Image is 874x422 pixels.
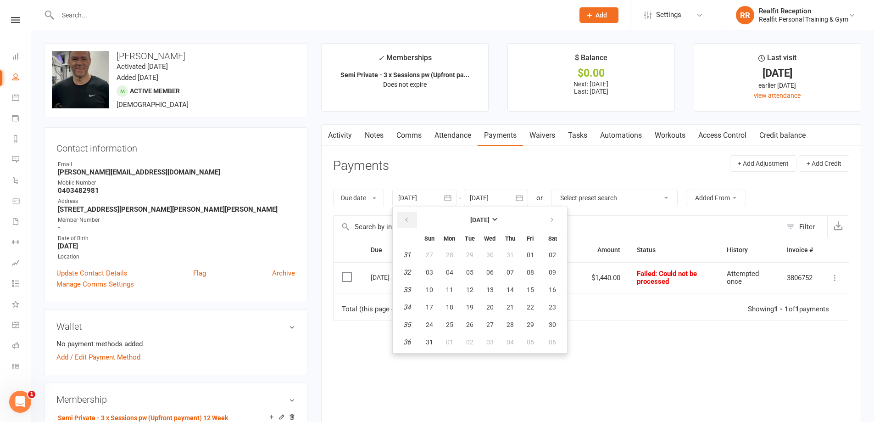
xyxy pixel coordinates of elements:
[58,186,295,195] strong: 0403482981
[378,54,384,62] i: ✓
[420,281,439,298] button: 10
[730,155,796,172] button: + Add Adjustment
[484,235,495,242] small: Wednesday
[440,281,459,298] button: 11
[58,253,295,261] div: Location
[501,264,520,281] button: 07
[536,192,543,203] div: or
[420,299,439,315] button: 17
[460,247,479,263] button: 29
[527,338,534,346] span: 05
[58,242,295,250] strong: [DATE]
[52,51,300,61] h3: [PERSON_NAME]
[426,321,433,328] span: 24
[480,334,500,350] button: 03
[501,247,520,263] button: 31
[56,338,295,349] li: No payment methods added
[420,264,439,281] button: 03
[541,334,564,350] button: 06
[58,205,295,214] strong: [STREET_ADDRESS][PERSON_NAME][PERSON_NAME][PERSON_NAME]
[527,235,534,242] small: Friday
[505,235,515,242] small: Thursday
[629,238,718,262] th: Status
[656,5,681,25] span: Settings
[527,321,534,328] span: 29
[718,238,779,262] th: History
[446,338,453,346] span: 01
[446,321,453,328] span: 25
[403,286,411,294] em: 33
[403,251,411,259] em: 31
[130,87,180,95] span: Active member
[446,286,453,293] span: 11
[759,7,848,15] div: Realfit Reception
[460,264,479,281] button: 05
[521,334,540,350] button: 05
[460,281,479,298] button: 12
[440,247,459,263] button: 28
[692,125,753,146] a: Access Control
[56,321,295,332] h3: Wallet
[521,281,540,298] button: 15
[466,338,473,346] span: 02
[333,190,384,206] button: Due date
[466,269,473,276] span: 05
[56,394,295,405] h3: Membership
[378,52,432,69] div: Memberships
[117,62,168,71] time: Activated [DATE]
[596,11,607,19] span: Add
[403,321,411,329] em: 35
[12,336,31,357] a: Roll call kiosk mode
[527,251,534,259] span: 01
[637,270,697,286] span: : Could not be processed
[426,269,433,276] span: 03
[446,304,453,311] span: 18
[12,68,31,88] a: People
[12,191,31,212] a: Product Sales
[486,286,494,293] span: 13
[758,52,796,68] div: Last visit
[420,316,439,333] button: 24
[753,125,812,146] a: Credit balance
[486,338,494,346] span: 03
[383,81,427,88] span: Does not expire
[501,281,520,298] button: 14
[446,269,453,276] span: 04
[541,247,564,263] button: 02
[342,305,480,313] div: Total (this page only): of
[12,88,31,109] a: Calendar
[12,357,31,377] a: Class kiosk mode
[782,216,827,238] button: Filter
[428,125,478,146] a: Attendance
[460,334,479,350] button: 02
[466,251,473,259] span: 29
[549,321,556,328] span: 30
[637,270,697,286] span: Failed
[193,268,206,279] a: Flag
[466,286,473,293] span: 12
[117,73,158,82] time: Added [DATE]
[516,68,666,78] div: $0.00
[549,251,556,259] span: 02
[702,68,852,78] div: [DATE]
[549,286,556,293] span: 16
[541,264,564,281] button: 09
[420,247,439,263] button: 27
[12,109,31,129] a: Payments
[340,71,469,79] strong: Semi Private - 3 x Sessions pw (Upfront pa...
[549,304,556,311] span: 23
[358,125,390,146] a: Notes
[507,304,514,311] span: 21
[12,129,31,150] a: Reports
[56,140,295,153] h3: Contact information
[575,52,607,68] div: $ Balance
[507,269,514,276] span: 07
[521,316,540,333] button: 29
[58,224,295,232] strong: -
[470,216,490,224] strong: [DATE]
[795,305,799,313] strong: 1
[541,281,564,298] button: 16
[272,268,295,279] a: Archive
[521,264,540,281] button: 08
[527,304,534,311] span: 22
